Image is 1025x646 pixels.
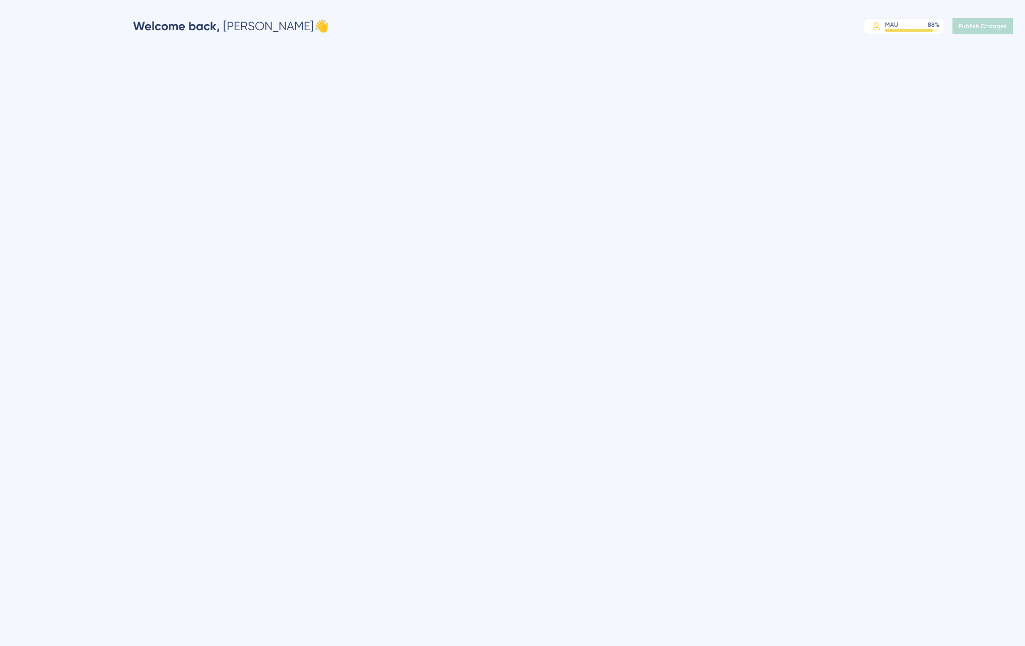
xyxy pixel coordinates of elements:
[885,21,898,29] div: MAU
[133,19,220,33] span: Welcome back,
[133,18,329,34] div: [PERSON_NAME] 👋
[928,21,939,29] div: 88 %
[959,22,1007,30] span: Publish Changes
[952,18,1013,34] button: Publish Changes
